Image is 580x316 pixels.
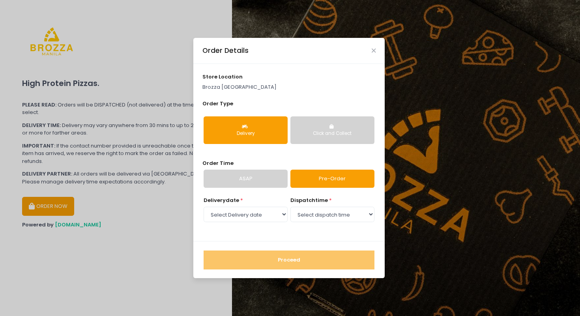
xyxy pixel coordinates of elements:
[204,251,374,269] button: Proceed
[202,159,234,167] span: Order Time
[296,130,369,137] div: Click and Collect
[290,116,374,144] button: Click and Collect
[290,196,328,204] span: dispatch time
[202,83,376,91] p: Brozza [GEOGRAPHIC_DATA]
[202,73,243,80] span: store location
[204,196,239,204] span: Delivery date
[290,170,374,188] a: Pre-Order
[202,45,249,56] div: Order Details
[204,170,288,188] a: ASAP
[202,100,233,107] span: Order Type
[204,116,288,144] button: Delivery
[372,49,376,52] button: Close
[209,130,282,137] div: Delivery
